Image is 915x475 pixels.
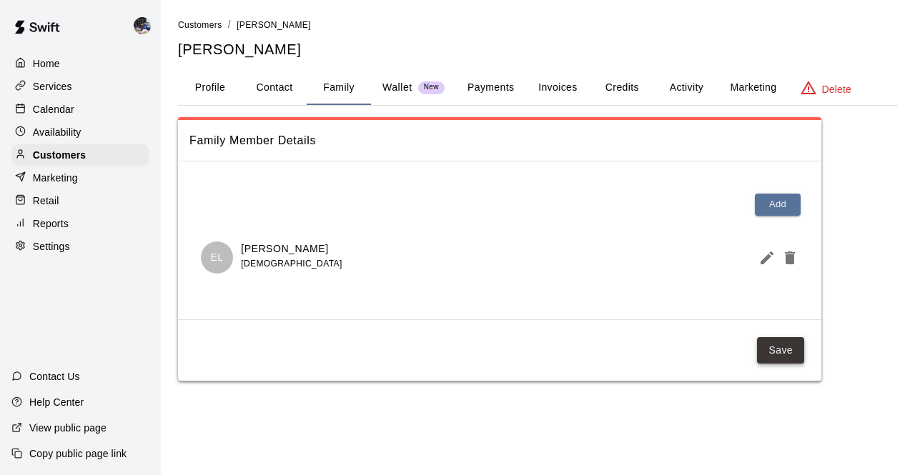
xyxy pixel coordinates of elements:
[11,53,149,74] a: Home
[33,171,78,185] p: Marketing
[241,241,342,256] p: [PERSON_NAME]
[33,239,70,254] p: Settings
[178,40,898,59] h5: [PERSON_NAME]
[11,76,149,97] a: Services
[210,250,223,265] p: EL
[33,125,81,139] p: Availability
[178,71,898,105] div: basic tabs example
[33,148,86,162] p: Customers
[237,20,311,30] span: [PERSON_NAME]
[33,79,72,94] p: Services
[456,71,525,105] button: Payments
[822,82,851,96] p: Delete
[11,190,149,211] a: Retail
[178,20,222,30] span: Customers
[382,80,412,95] p: Wallet
[131,11,161,40] div: Kevin Chandler
[29,369,80,384] p: Contact Us
[29,395,84,409] p: Help Center
[29,446,127,461] p: Copy public page link
[418,83,445,92] span: New
[525,71,590,105] button: Invoices
[134,17,151,34] img: Kevin Chandler
[29,421,107,435] p: View public page
[11,167,149,189] a: Marketing
[11,236,149,257] a: Settings
[241,259,342,269] span: [DEMOGRAPHIC_DATA]
[718,71,788,105] button: Marketing
[753,244,776,272] button: Edit Member
[654,71,718,105] button: Activity
[757,337,804,364] button: Save
[33,102,74,116] p: Calendar
[178,17,898,33] nav: breadcrumb
[590,71,654,105] button: Credits
[33,56,60,71] p: Home
[178,71,242,105] button: Profile
[242,71,307,105] button: Contact
[11,99,149,120] a: Calendar
[201,241,233,274] div: Evelyn Lopez
[11,121,149,143] a: Availability
[33,216,69,231] p: Reports
[178,19,222,30] a: Customers
[11,213,149,234] a: Reports
[189,131,810,150] span: Family Member Details
[307,71,371,105] button: Family
[228,17,231,32] li: /
[755,194,801,216] button: Add
[11,144,149,166] a: Customers
[776,244,798,272] button: Delete
[33,194,59,208] p: Retail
